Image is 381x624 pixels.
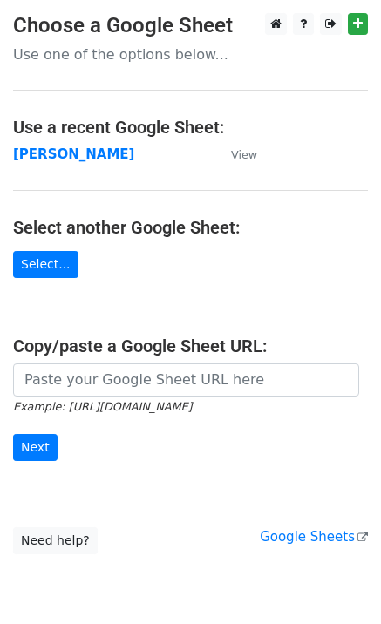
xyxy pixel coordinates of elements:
a: [PERSON_NAME] [13,146,134,162]
a: View [214,146,257,162]
h4: Copy/paste a Google Sheet URL: [13,336,368,356]
input: Next [13,434,58,461]
h3: Choose a Google Sheet [13,13,368,38]
a: Select... [13,251,78,278]
a: Need help? [13,527,98,554]
iframe: Chat Widget [294,540,381,624]
p: Use one of the options below... [13,45,368,64]
a: Google Sheets [260,529,368,545]
small: Example: [URL][DOMAIN_NAME] [13,400,192,413]
h4: Select another Google Sheet: [13,217,368,238]
h4: Use a recent Google Sheet: [13,117,368,138]
small: View [231,148,257,161]
input: Paste your Google Sheet URL here [13,363,359,397]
